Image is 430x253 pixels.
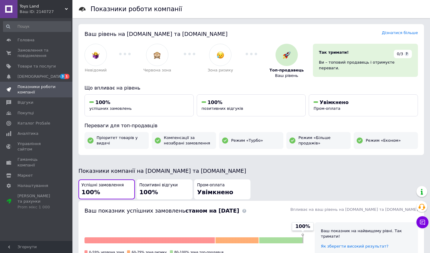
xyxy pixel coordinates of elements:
span: Увімкнено [320,100,349,105]
div: 0/3 [394,50,412,58]
span: Товари та послуги [18,64,56,69]
div: Prom мікс 1 000 [18,204,56,210]
span: 1 [65,74,69,79]
input: Пошук [3,21,71,32]
button: Успішні замовлення100% [78,179,135,200]
span: Головна [18,37,34,43]
span: позитивних відгуків [202,106,243,111]
span: Позитивні відгуки [139,182,178,188]
span: Топ-продавець [269,68,304,73]
span: Відгуки [18,100,33,105]
span: Покупці [18,110,34,116]
span: Ваш рівень [275,73,298,78]
span: Невідомий [85,68,107,73]
div: Ви – топовий продавець і отримуєте переваги. [319,60,412,71]
div: Ваш ID: 2140727 [20,9,72,14]
h1: Показники роботи компанії [91,5,182,13]
span: Налаштування [18,183,48,188]
img: :woman-shrugging: [92,51,100,59]
span: Так тримати! [319,50,349,55]
span: Гаманець компанії [18,157,56,168]
img: :see_no_evil: [153,51,161,59]
span: Пром-оплата [314,106,340,111]
span: Toys Land [20,4,65,9]
button: 100%успішних замовлень [84,94,194,116]
span: 100% [208,100,222,105]
span: Що впливає на рівень [84,85,140,91]
span: Компенсації за незабрані замовлення [164,135,213,146]
span: ? [405,52,409,56]
img: :rocket: [283,51,290,59]
div: Ваш показник на найвищому рівні. Так тримати! [321,228,412,239]
span: Переваги для топ-продавців [84,123,158,128]
span: успішних замовлень [89,106,132,111]
span: Режим «Більше продажів» [298,135,348,146]
span: Режим «Турбо» [231,138,263,143]
span: [DEMOGRAPHIC_DATA] [18,74,62,79]
span: 100% [81,188,100,196]
span: Показники компанії на [DOMAIN_NAME] та [DOMAIN_NAME] [78,168,246,174]
span: Зона ризику [208,68,233,73]
button: Пром-оплатаУвімкнено [194,179,250,200]
span: 3 [60,74,65,79]
span: Пром-оплата [197,182,225,188]
span: 100% [139,188,158,196]
button: 100%позитивних відгуків [197,94,306,116]
span: Увімкнено [197,188,233,196]
span: Ваш показник успішних замовлень [84,207,239,214]
span: Маркет [18,173,33,178]
span: Режим «Економ» [366,138,401,143]
span: 100% [295,223,310,230]
span: Каталог ProSale [18,121,50,126]
span: Замовлення та повідомлення [18,48,56,59]
span: Показники роботи компанії [18,84,56,95]
img: :disappointed_relieved: [217,51,224,59]
span: Червона зона [143,68,171,73]
span: 100% [95,100,110,105]
span: Успішні замовлення [81,182,124,188]
b: станом на [DATE] [185,207,239,214]
span: Ваш рівень на [DOMAIN_NAME] та [DOMAIN_NAME] [84,31,228,37]
button: УвімкненоПром-оплата [309,94,418,116]
span: Впливає на ваш рівень на [DOMAIN_NAME] та [DOMAIN_NAME] [290,207,418,212]
button: Чат з покупцем [416,216,428,228]
a: Як зберегти високий результат? [321,244,388,248]
span: Аналітика [18,131,38,136]
span: Пріоритет товарів у видачі [97,135,146,146]
span: [PERSON_NAME] та рахунки [18,193,56,210]
span: Управління сайтом [18,141,56,152]
a: Дізнатися більше [382,30,418,35]
button: Позитивні відгуки100% [136,179,193,200]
